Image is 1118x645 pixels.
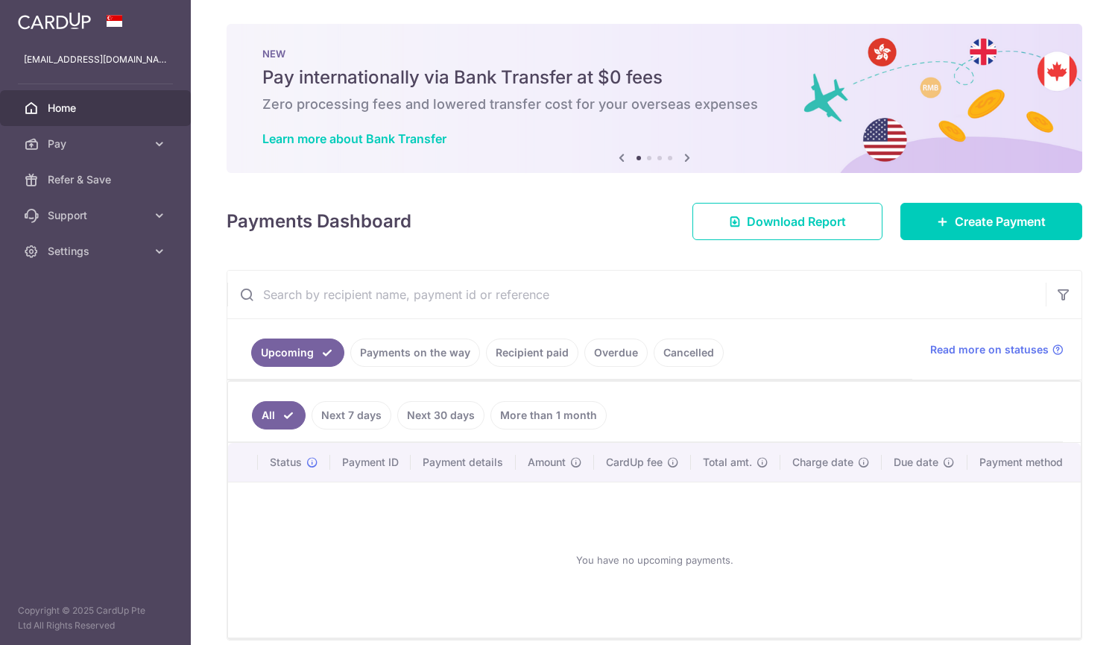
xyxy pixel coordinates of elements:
[747,213,846,230] span: Download Report
[411,443,515,482] th: Payment details
[251,339,344,367] a: Upcoming
[528,455,566,470] span: Amount
[48,244,146,259] span: Settings
[262,131,446,146] a: Learn more about Bank Transfer
[48,136,146,151] span: Pay
[48,172,146,187] span: Refer & Save
[227,24,1082,173] img: Bank transfer banner
[18,12,91,30] img: CardUp
[930,342,1049,357] span: Read more on statuses
[490,401,607,430] a: More than 1 month
[24,52,167,67] p: [EMAIL_ADDRESS][DOMAIN_NAME]
[48,101,146,116] span: Home
[262,66,1046,89] h5: Pay internationally via Bank Transfer at $0 fees
[894,455,938,470] span: Due date
[252,401,306,430] a: All
[606,455,663,470] span: CardUp fee
[48,208,146,223] span: Support
[486,339,578,367] a: Recipient paid
[246,494,1063,626] div: You have no upcoming payments.
[330,443,411,482] th: Payment ID
[397,401,484,430] a: Next 30 days
[227,271,1046,318] input: Search by recipient name, payment id or reference
[692,203,882,240] a: Download Report
[227,208,411,235] h4: Payments Dashboard
[654,339,724,367] a: Cancelled
[312,401,391,430] a: Next 7 days
[584,339,648,367] a: Overdue
[350,339,480,367] a: Payments on the way
[262,95,1046,113] h6: Zero processing fees and lowered transfer cost for your overseas expenses
[262,48,1046,60] p: NEW
[703,455,752,470] span: Total amt.
[967,443,1081,482] th: Payment method
[792,455,853,470] span: Charge date
[930,342,1064,357] a: Read more on statuses
[270,455,302,470] span: Status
